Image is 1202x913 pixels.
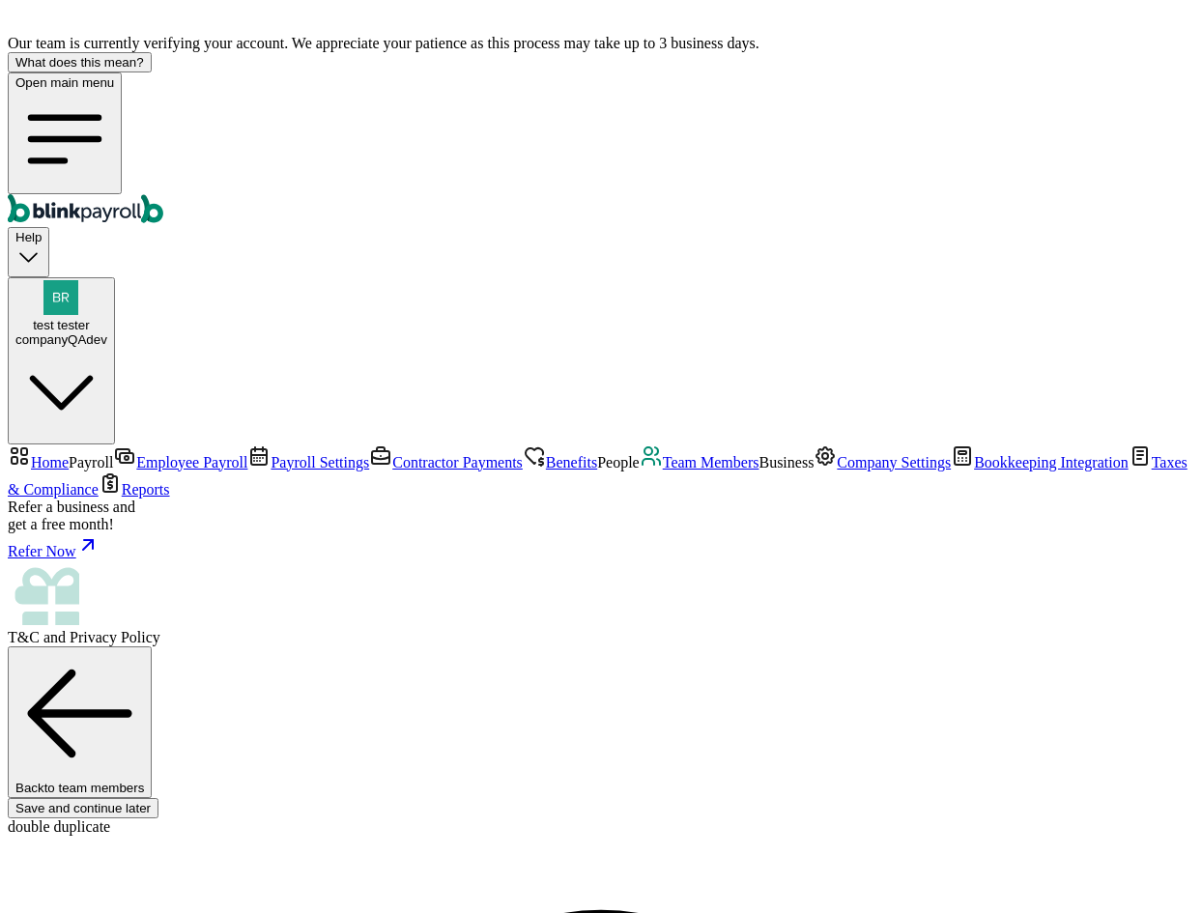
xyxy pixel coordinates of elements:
div: What does this mean? [15,55,144,70]
div: double duplicate [8,818,1194,836]
div: companyQAdev [15,332,107,347]
nav: Sidebar [8,444,1194,646]
button: Save and continue later [8,798,158,818]
a: Taxes & Compliance [8,454,1188,498]
button: What does this mean? [8,52,152,72]
button: test testercompanyQAdev [8,277,115,444]
a: Contractor Payments [369,454,523,471]
span: to team members [44,781,145,795]
a: Refer Now [8,533,1194,560]
span: Employee Payroll [136,454,247,471]
span: Payroll [69,454,113,471]
span: Help [15,230,42,244]
button: Help [8,227,49,276]
span: Back [15,781,144,795]
span: Reports [122,481,170,498]
a: Bookkeeping Integration [951,454,1129,471]
span: Benefits [546,454,597,471]
span: Payroll Settings [271,454,369,471]
span: test tester [33,318,90,332]
span: Team Members [663,454,759,471]
span: Bookkeeping Integration [974,454,1129,471]
nav: Global [8,72,1194,227]
iframe: Chat Widget [880,704,1202,913]
a: Employee Payroll [113,454,247,471]
span: Business [758,454,814,471]
button: Backto team members [8,646,152,798]
div: Refer a business and get a free month! [8,499,1194,533]
a: Payroll Settings [247,454,369,471]
span: People [597,454,640,471]
a: Company Settings [814,454,951,471]
a: Benefits [523,454,597,471]
a: Home [8,454,69,471]
span: Open main menu [15,75,114,90]
span: Home [31,454,69,471]
span: T&C [8,629,40,645]
span: and [8,629,160,645]
span: Company Settings [837,454,951,471]
span: Contractor Payments [392,454,523,471]
div: Our team is currently verifying your account. We appreciate your patience as this process may tak... [8,35,1194,52]
span: Privacy Policy [70,629,160,645]
a: Team Members [640,454,759,471]
button: Open main menu [8,72,122,194]
a: Reports [99,481,170,498]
